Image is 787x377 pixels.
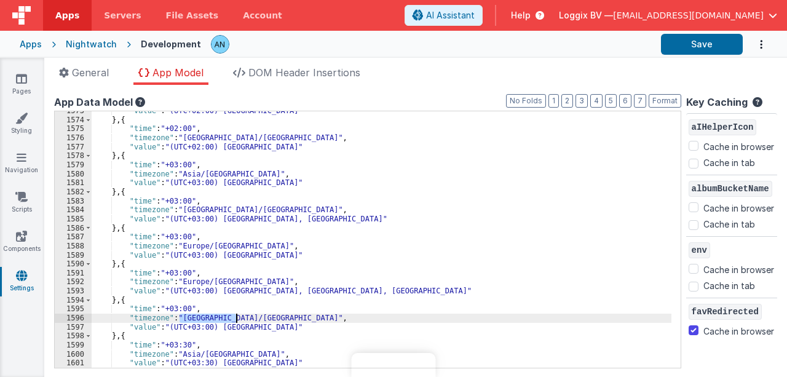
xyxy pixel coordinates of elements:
span: aIHelperIcon [689,119,757,135]
div: 1576 [55,133,92,143]
button: Save [661,34,743,55]
div: 1592 [55,277,92,287]
div: 1579 [55,161,92,170]
div: 1586 [55,224,92,233]
div: 1590 [55,260,92,269]
div: 1597 [55,323,92,332]
label: Cache in browser [703,138,774,153]
div: 1591 [55,269,92,278]
button: 7 [634,94,646,108]
div: 1598 [55,331,92,341]
button: 1 [548,94,559,108]
div: 1582 [55,188,92,197]
button: 4 [590,94,603,108]
button: 5 [605,94,617,108]
button: Format [649,94,681,108]
div: 1596 [55,314,92,323]
label: Cache in browser [703,323,774,338]
div: 1583 [55,197,92,206]
div: 1578 [55,151,92,161]
div: 1599 [55,341,92,350]
span: env [689,242,710,258]
span: Servers [104,9,141,22]
div: 1595 [55,304,92,314]
button: 6 [619,94,631,108]
div: 1600 [55,350,92,359]
span: Apps [55,9,79,22]
label: Cache in tab [703,218,755,231]
div: Development [141,38,201,50]
div: 1588 [55,242,92,251]
div: 1585 [55,215,92,224]
label: Cache in tab [703,279,755,292]
div: 1575 [55,124,92,133]
span: General [72,66,109,79]
div: 1587 [55,232,92,242]
div: 1584 [55,205,92,215]
span: App Model [152,66,204,79]
label: Cache in tab [703,156,755,169]
div: 1593 [55,287,92,296]
span: albumBucketName [689,181,772,197]
div: 1581 [55,178,92,188]
span: DOM Header Insertions [248,66,360,79]
span: File Assets [166,9,219,22]
span: Loggix BV — [559,9,613,22]
span: Help [511,9,531,22]
div: App Data Model [54,95,681,109]
label: Cache in browser [703,261,774,276]
button: 3 [575,94,588,108]
div: 1594 [55,296,92,305]
div: Nightwatch [66,38,117,50]
span: AI Assistant [426,9,475,22]
div: 1580 [55,170,92,179]
img: f1d78738b441ccf0e1fcb79415a71bae [212,36,229,53]
button: No Folds [506,94,546,108]
div: 1574 [55,116,92,125]
button: 2 [561,94,573,108]
button: Loggix BV — [EMAIL_ADDRESS][DOMAIN_NAME] [559,9,777,22]
div: 1577 [55,143,92,152]
button: Options [743,32,767,57]
span: favRedirected [689,304,762,320]
h4: Key Caching [686,97,748,108]
div: 1573 [55,106,92,116]
span: [EMAIL_ADDRESS][DOMAIN_NAME] [613,9,764,22]
div: 1601 [55,359,92,368]
button: AI Assistant [405,5,483,26]
label: Cache in browser [703,200,774,215]
div: Apps [20,38,42,50]
div: 1589 [55,251,92,260]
